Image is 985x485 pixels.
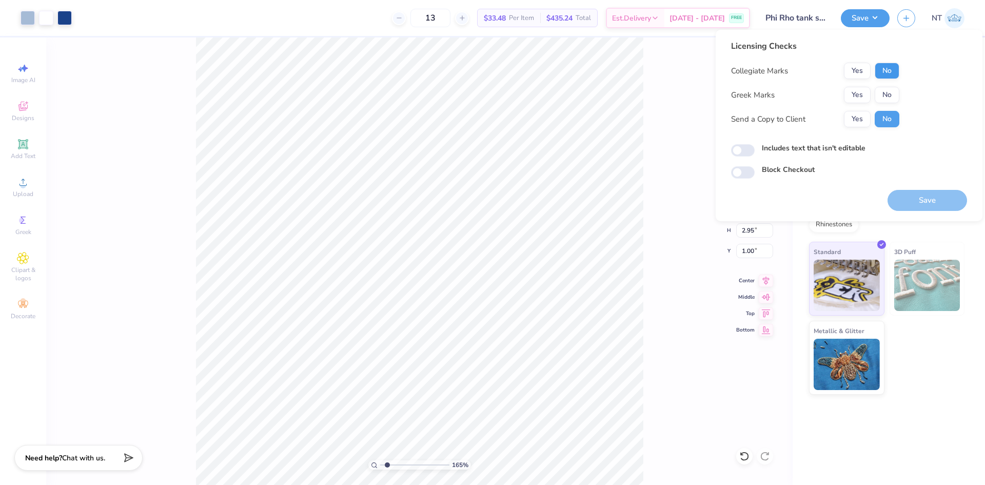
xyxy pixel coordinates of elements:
span: Metallic & Glitter [814,325,864,336]
span: Bottom [736,326,755,334]
div: Licensing Checks [731,40,899,52]
span: Middle [736,294,755,301]
span: Upload [13,190,33,198]
span: Standard [814,246,841,257]
span: Per Item [509,13,534,24]
button: No [875,111,899,127]
span: $435.24 [546,13,573,24]
span: 165 % [452,460,468,470]
button: Yes [844,63,871,79]
span: Est. Delivery [612,13,651,24]
span: Image AI [11,76,35,84]
button: No [875,63,899,79]
img: Standard [814,260,880,311]
span: $33.48 [484,13,506,24]
span: Top [736,310,755,317]
button: Yes [844,111,871,127]
span: Designs [12,114,34,122]
span: Add Text [11,152,35,160]
span: Clipart & logos [5,266,41,282]
span: [DATE] - [DATE] [669,13,725,24]
input: Untitled Design [758,8,833,28]
button: Save [841,9,890,27]
strong: Need help? [25,453,62,463]
span: FREE [731,14,742,22]
div: Rhinestones [809,217,859,232]
span: 3D Puff [894,246,916,257]
input: – – [410,9,450,27]
button: Yes [844,87,871,103]
button: No [875,87,899,103]
img: 3D Puff [894,260,960,311]
img: Nestor Talens [944,8,964,28]
label: Includes text that isn't editable [762,143,865,153]
div: Collegiate Marks [731,65,788,77]
span: NT [932,12,942,24]
span: Decorate [11,312,35,320]
img: Metallic & Glitter [814,339,880,390]
span: Center [736,277,755,284]
span: Total [576,13,591,24]
span: Greek [15,228,31,236]
label: Block Checkout [762,164,815,175]
span: Chat with us. [62,453,105,463]
a: NT [932,8,964,28]
div: Greek Marks [731,89,775,101]
div: Send a Copy to Client [731,113,805,125]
